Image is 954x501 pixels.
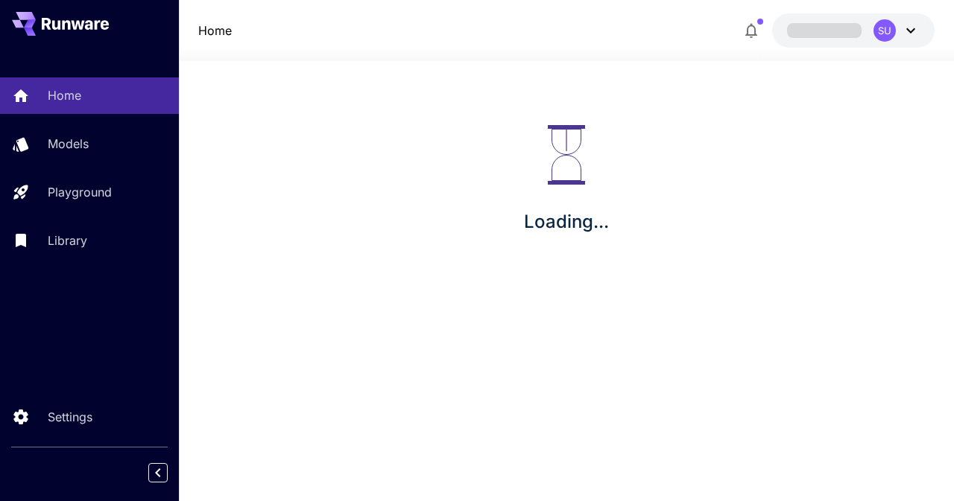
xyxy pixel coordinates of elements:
p: Settings [48,408,92,426]
p: Library [48,232,87,249]
p: Loading... [524,208,609,235]
button: SU [772,13,935,48]
nav: breadcrumb [198,22,232,39]
button: Collapse sidebar [148,463,168,482]
p: Home [48,86,81,104]
div: SU [874,19,896,42]
div: Collapse sidebar [159,459,179,486]
p: Models [48,135,89,153]
a: Home [198,22,232,39]
p: Playground [48,183,112,201]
